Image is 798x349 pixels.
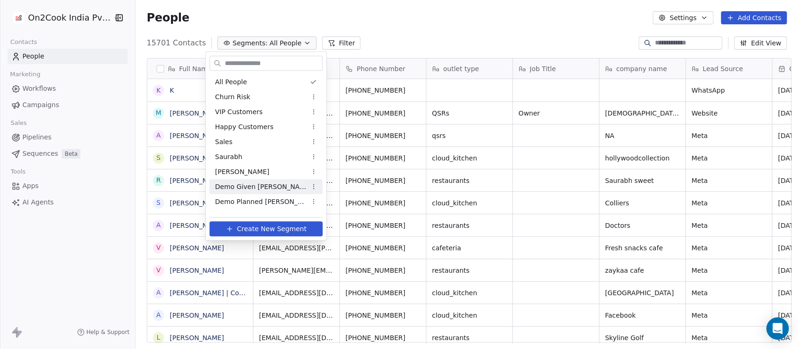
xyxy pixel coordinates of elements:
button: Create New Segment [209,222,323,237]
span: Demo Given [PERSON_NAME] [215,182,307,192]
span: VIP Customers [215,107,263,117]
span: All People [215,77,247,87]
span: Sales [215,137,232,147]
span: Create New Segment [237,224,307,234]
span: Saurabh [215,152,242,162]
span: Happy Customers [215,122,273,132]
span: [PERSON_NAME] [215,212,269,222]
span: Demo Planned [PERSON_NAME] [215,197,307,207]
span: Churn Risk [215,92,250,102]
span: [PERSON_NAME] [215,167,269,177]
